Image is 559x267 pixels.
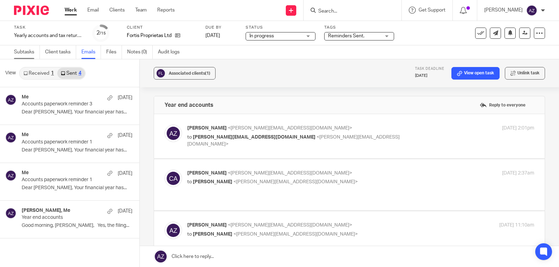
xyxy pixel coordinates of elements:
[14,236,22,241] b: To:
[14,177,19,183] span: E.
[118,132,132,139] p: [DATE]
[127,32,172,39] p: Fortis Proprietas Ltd
[14,163,69,169] span: Semi-Senior Accountant
[14,92,333,106] p: Yes, the filing date of the accounts will be [DATE], however this was an initial automated email ...
[187,223,227,228] span: [PERSON_NAME]
[14,32,84,39] div: Yearly accounts and tax return - Automatic - December 2024
[51,71,54,76] div: 1
[478,100,527,110] label: Reply to everyone
[14,222,29,227] span: From:
[106,45,122,59] a: Files
[154,67,216,80] button: Associated clients(1)
[157,7,175,14] a: Reports
[14,205,39,211] span: Book your
[328,34,364,38] span: Reminders Sent.
[193,232,232,237] span: [PERSON_NAME]
[5,132,16,143] img: svg%3E
[165,222,182,239] img: svg%3E
[415,73,444,79] p: [DATE]
[187,171,227,176] span: [PERSON_NAME]
[165,125,182,142] img: svg%3E
[5,170,16,181] img: svg%3E
[22,223,132,229] p: Good morning, [PERSON_NAME], Yes, the filing...
[193,179,232,184] span: [PERSON_NAME]
[484,7,523,14] p: [PERSON_NAME]
[14,256,333,263] p: Hi there
[228,171,352,176] span: <[PERSON_NAME][EMAIL_ADDRESS][DOMAIN_NAME]>
[5,94,16,105] img: svg%3E
[14,156,61,162] span: [PERSON_NAME]
[22,101,110,107] p: Accounts paperwork reminder 3
[246,25,315,30] label: Status
[165,170,182,187] img: svg%3E
[14,229,27,234] b: Sent:
[14,113,333,127] p: Also, please let me know if anything related to the company structure or address has changed. If ...
[249,34,274,38] span: In progress
[451,67,500,80] a: View open task
[22,215,110,221] p: Year end accounts
[96,29,106,37] div: 2
[14,32,84,39] div: Yearly accounts and tax return - Automatic - [DATE]
[187,232,192,237] span: to
[228,126,352,131] span: <[PERSON_NAME][EMAIL_ADDRESS][DOMAIN_NAME]>
[14,243,34,248] b: Subject:
[14,191,70,197] span: ——————————
[169,71,210,75] span: Associated clients
[14,45,40,59] a: Subtasks
[22,185,132,191] p: Dear [PERSON_NAME], Your financial year has...
[127,45,153,59] a: Notes (0)
[187,135,192,140] span: to
[118,208,132,215] p: [DATE]
[187,179,192,184] span: to
[39,205,94,211] span: free appointment here
[324,25,394,30] label: Tags
[193,135,315,140] span: [PERSON_NAME][EMAIL_ADDRESS][DOMAIN_NAME]
[155,68,166,79] img: svg%3E
[118,94,132,101] p: [DATE]
[187,126,227,131] span: [PERSON_NAME]
[22,147,132,153] p: Dear [PERSON_NAME], Your financial year has...
[318,8,380,15] input: Search
[158,45,185,59] a: Audit logs
[502,170,534,177] p: [DATE] 2:37am
[228,223,352,228] span: <[PERSON_NAME][EMAIL_ADDRESS][DOMAIN_NAME]>
[100,31,106,35] small: /15
[118,170,132,177] p: [DATE]
[109,7,125,14] a: Clients
[14,77,333,84] p: Good morning, [PERSON_NAME],
[22,170,29,176] h4: Me
[39,206,94,211] a: free appointment here
[81,45,101,59] a: Emails
[20,68,57,79] a: Received1
[233,179,358,184] span: <[PERSON_NAME][EMAIL_ADDRESS][DOMAIN_NAME]>
[65,7,77,14] a: Work
[21,177,162,183] a: [PERSON_NAME][EMAIL_ADDRESS][DOMAIN_NAME]
[14,6,49,15] img: Pixie
[526,5,537,16] img: svg%3E
[205,25,237,30] label: Due by
[22,208,70,214] h4: [PERSON_NAME], Me
[14,198,58,204] span: Pisces Accounts
[499,222,534,229] p: [DATE] 11:10am
[22,94,29,100] h4: Me
[57,68,85,79] a: Sent4
[79,71,81,76] div: 4
[22,109,132,115] p: Dear [PERSON_NAME], Your financial year has...
[5,69,16,77] span: View
[14,222,207,249] span: [PERSON_NAME] <[PERSON_NAME][EMAIL_ADDRESS][DOMAIN_NAME]> [DATE] 2:37 AM [PERSON_NAME] <[PERSON_N...
[205,71,210,75] span: (1)
[22,132,29,138] h4: Me
[22,139,110,145] p: Accounts paperwork reminder 1
[22,177,110,183] p: Accounts paperwork reminder 1
[165,102,213,109] h4: Year end accounts
[419,8,445,13] span: Get Support
[45,45,76,59] a: Client tasks
[505,67,545,80] button: Unlink task
[135,7,147,14] a: Team
[127,25,197,30] label: Client
[87,7,99,14] a: Email
[14,25,84,30] label: Task
[5,208,16,219] img: svg%3E
[502,125,534,132] p: [DATE] 2:01pm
